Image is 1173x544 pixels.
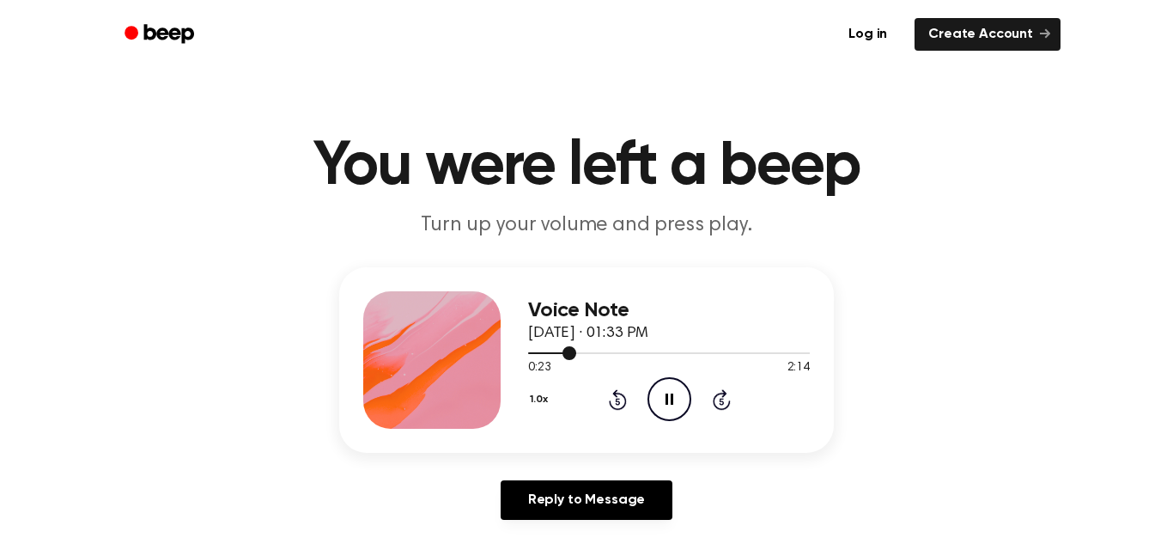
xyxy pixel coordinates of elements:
[112,18,210,52] a: Beep
[528,359,550,377] span: 0:23
[915,18,1061,51] a: Create Account
[787,359,810,377] span: 2:14
[257,211,916,240] p: Turn up your volume and press play.
[831,15,904,54] a: Log in
[528,326,648,341] span: [DATE] · 01:33 PM
[147,136,1026,198] h1: You were left a beep
[528,299,810,322] h3: Voice Note
[501,480,672,520] a: Reply to Message
[528,385,554,414] button: 1.0x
